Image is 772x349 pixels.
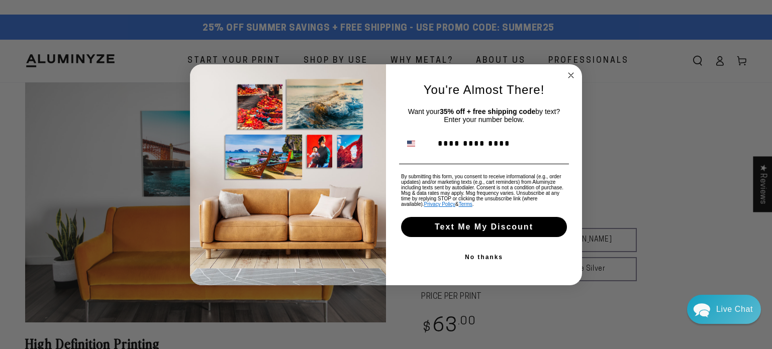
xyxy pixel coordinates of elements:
[190,64,386,285] img: 1cb11741-e1c7-4528-9c24-a2d7d3cf3a02.jpeg
[687,295,761,324] div: Chat widget toggle
[402,134,433,153] button: Search Countries
[399,247,569,267] button: No thanks
[440,107,535,115] strong: 35% off + free shipping code
[407,140,415,148] img: United States
[401,174,567,207] p: By submitting this form, you consent to receive informational (e.g., order updates) and/or market...
[565,69,577,81] button: Close dialog
[424,83,545,96] span: You're Almost There!
[401,107,567,124] p: Want your by text? Enter your number below.
[401,217,567,237] button: Text Me My Discount
[716,295,753,324] div: Contact Us Directly
[459,201,472,207] a: Terms
[424,201,455,207] a: Privacy Policy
